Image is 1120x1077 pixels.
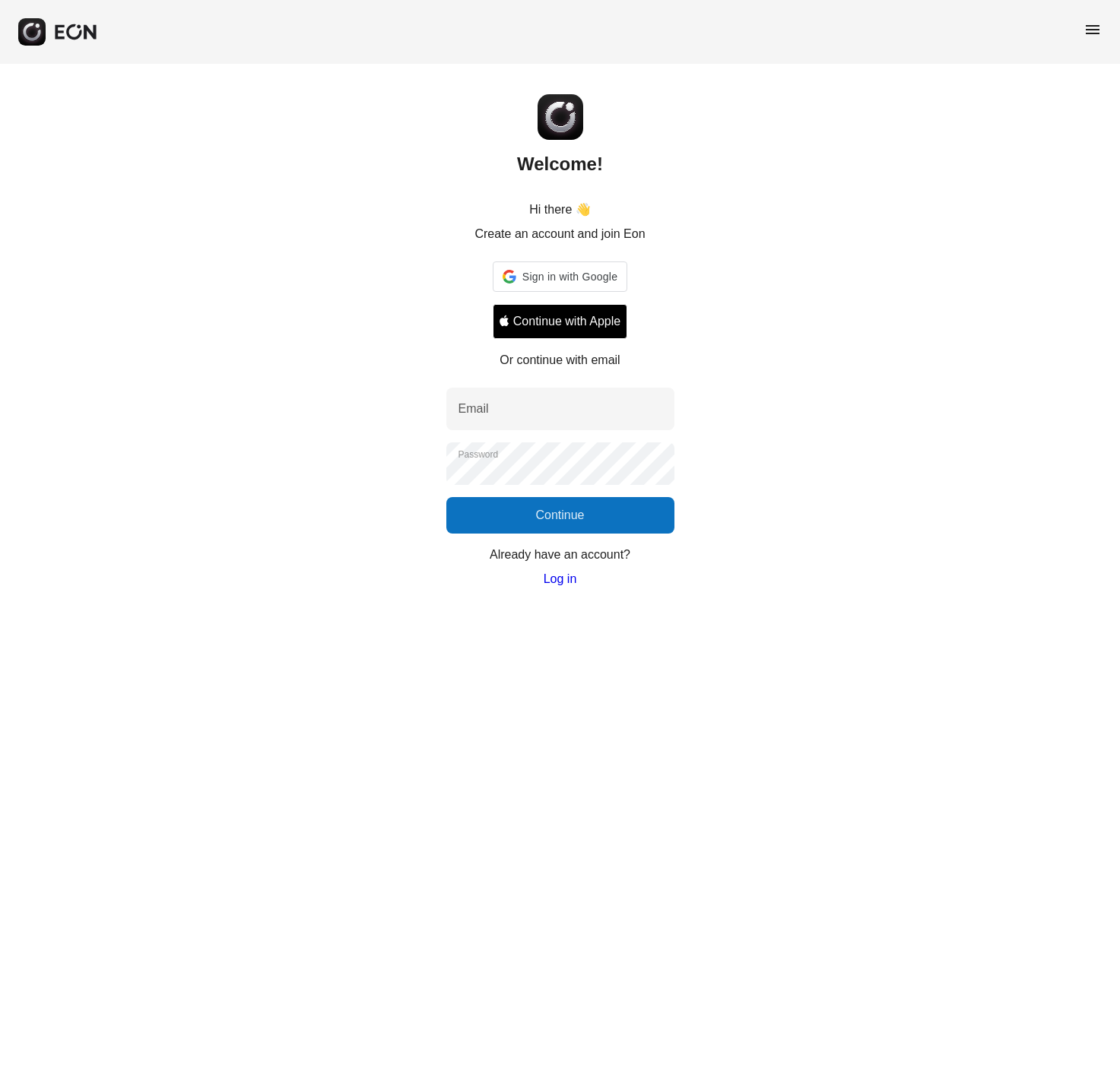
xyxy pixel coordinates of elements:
h2: Welcome! [517,152,603,176]
a: Log in [544,570,577,588]
button: Signin with apple ID [493,304,627,339]
span: Sign in with Google [522,268,617,286]
label: Password [458,448,499,461]
span: menu [1084,21,1102,39]
button: Continue [446,497,674,534]
p: Or continue with email [500,351,620,369]
p: Create an account and join Eon [474,225,645,243]
div: Sign in with Google [493,261,627,292]
label: Email [458,400,489,418]
p: Hi there 👋 [529,201,590,219]
p: Already have an account? [490,546,630,564]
